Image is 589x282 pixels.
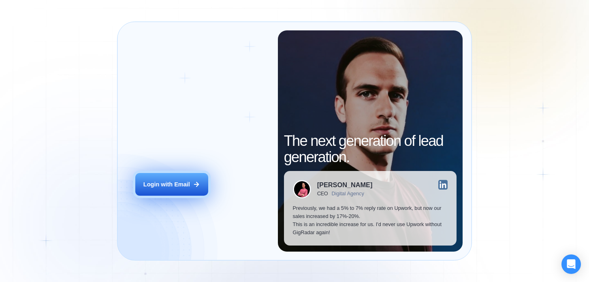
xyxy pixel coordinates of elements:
div: [PERSON_NAME] [317,182,373,188]
p: Previously, we had a 5% to 7% reply rate on Upwork, but now our sales increased by 17%-20%. This ... [293,204,448,237]
h2: The next generation of lead generation. [284,133,457,165]
button: Login with Email [135,173,208,196]
div: CEO [317,191,328,197]
div: Open Intercom Messenger [561,254,581,274]
div: Digital Agency [332,191,364,197]
div: Login with Email [143,180,190,188]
